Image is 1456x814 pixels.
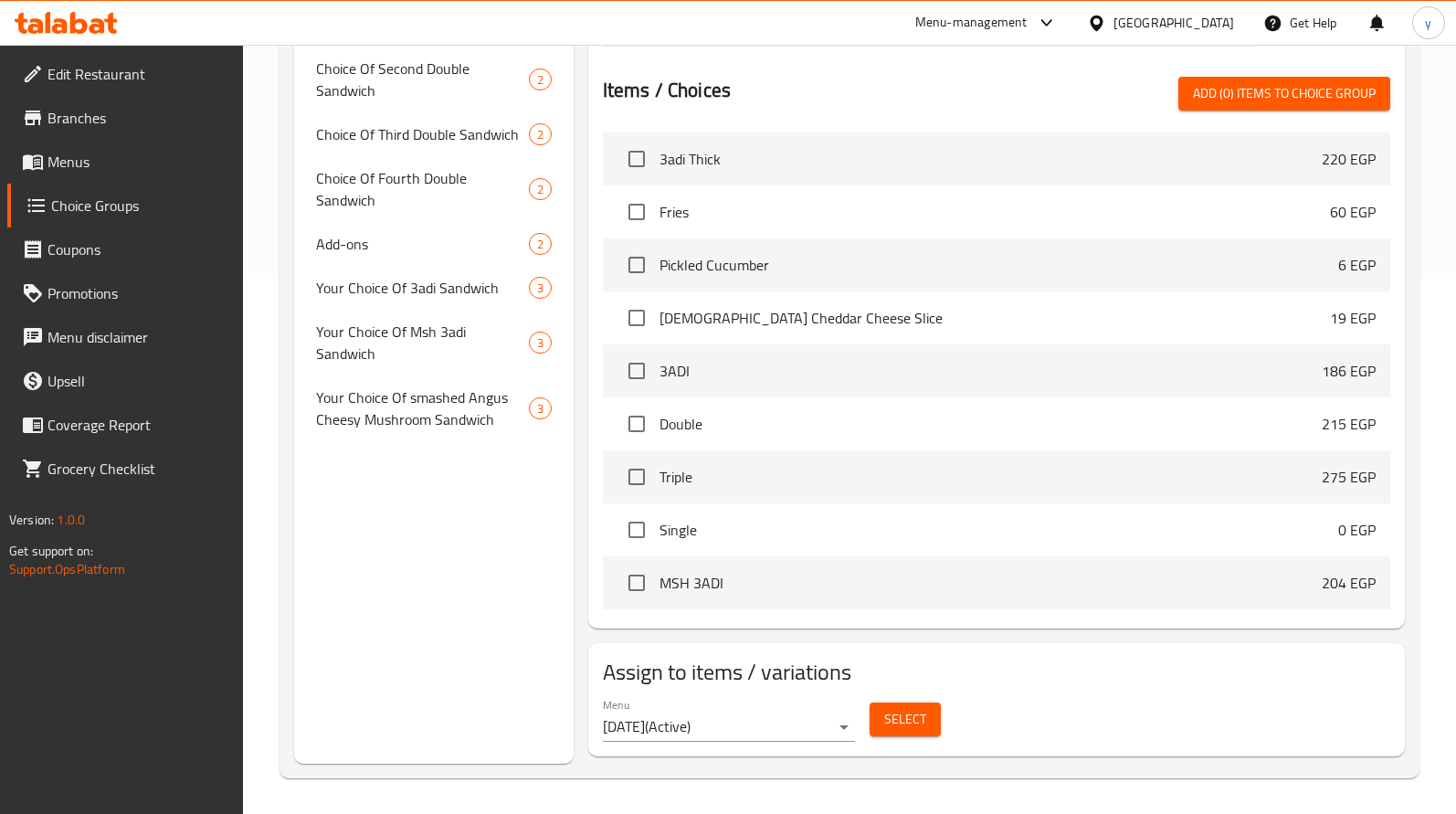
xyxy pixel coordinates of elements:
button: Select [870,703,941,736]
a: Grocery Checklist [7,447,243,491]
span: Your Choice Of smashed Angus Cheesy Mushroom Sandwich [316,386,529,430]
div: Menu-management [915,12,1028,34]
div: Choice Of Second Double Sandwich2 [294,47,574,112]
span: 2 [530,126,551,143]
span: 3ADI [659,360,1322,382]
span: Fries [659,201,1330,223]
p: 186 EGP [1322,360,1376,382]
span: Pickled Cucumber [659,254,1338,276]
div: Choice Of Fourth Double Sandwich2 [294,156,574,222]
span: Select choice [617,405,656,443]
p: 215 EGP [1322,413,1376,435]
span: Your Choice Of 3adi Sandwich [316,277,529,299]
div: Your Choice Of 3adi Sandwich3 [294,266,574,310]
span: Choice Of Fourth Double Sandwich [316,167,529,211]
p: 275 EGP [1322,466,1376,488]
span: Promotions [47,282,228,304]
span: Select choice [617,299,656,337]
span: 2 [530,236,551,253]
div: Choices [529,332,552,354]
a: Menus [7,140,243,184]
p: 19 EGP [1330,307,1376,329]
p: 220 EGP [1322,148,1376,170]
a: Edit Restaurant [7,52,243,96]
div: Choices [529,123,552,145]
span: Select choice [617,140,656,178]
span: 3adi Thick [659,148,1322,170]
a: Menu disclaimer [7,315,243,359]
h2: Items / Choices [603,77,731,104]
div: Choices [529,277,552,299]
div: Choices [529,69,552,90]
span: 2 [530,181,551,198]
span: Version: [9,508,54,532]
div: Choices [529,397,552,419]
div: Choice Of Third Double Sandwich2 [294,112,574,156]
a: Coupons [7,227,243,271]
div: Your Choice Of Msh 3adi Sandwich3 [294,310,574,375]
span: Grocery Checklist [47,458,228,480]
span: Get support on: [9,539,93,563]
button: Add (0) items to choice group [1178,77,1390,111]
span: Branches [47,107,228,129]
span: MSH 3ADI [659,572,1322,594]
span: Choice Groups [51,195,228,217]
label: Menu [603,699,629,710]
div: [GEOGRAPHIC_DATA] [1113,13,1234,33]
span: Menus [47,151,228,173]
span: Your Choice Of Msh 3adi Sandwich [316,321,529,365]
span: Edit Restaurant [47,63,228,85]
p: 0 EGP [1338,519,1376,541]
h2: Assign to items / variations [603,658,1390,687]
span: 2 [530,71,551,89]
span: Coverage Report [47,414,228,436]
div: Choices [529,178,552,200]
span: Select [884,708,926,731]
a: Support.OpsPlatform [9,557,125,581]
p: 204 EGP [1322,572,1376,594]
a: Upsell [7,359,243,403]
a: Promotions [7,271,243,315]
span: Add-ons [316,233,529,255]
span: 3 [530,334,551,352]
div: Your Choice Of smashed Angus Cheesy Mushroom Sandwich3 [294,375,574,441]
span: Choice Of Third Double Sandwich [316,123,529,145]
span: Select choice [617,564,656,602]
span: Coupons [47,238,228,260]
span: Select choice [617,193,656,231]
div: Add-ons2 [294,222,574,266]
div: Choices [529,233,552,255]
a: Coverage Report [7,403,243,447]
span: [DEMOGRAPHIC_DATA] Cheddar Cheese Slice [659,307,1330,329]
a: Branches [7,96,243,140]
span: Single [659,519,1338,541]
span: Select choice [617,511,656,549]
span: Select choice [617,458,656,496]
span: Menu disclaimer [47,326,228,348]
span: Double [659,413,1322,435]
span: y [1425,13,1431,33]
span: Choice Of Second Double Sandwich [316,58,529,101]
span: Select choice [617,352,656,390]
div: [DATE](Active) [603,713,856,742]
p: 60 EGP [1330,201,1376,223]
span: 3 [530,400,551,418]
span: 1.0.0 [57,508,85,532]
span: Triple [659,466,1322,488]
span: Add (0) items to choice group [1193,82,1376,105]
a: Choice Groups [7,184,243,227]
p: 6 EGP [1338,254,1376,276]
span: 3 [530,280,551,297]
span: Upsell [47,370,228,392]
